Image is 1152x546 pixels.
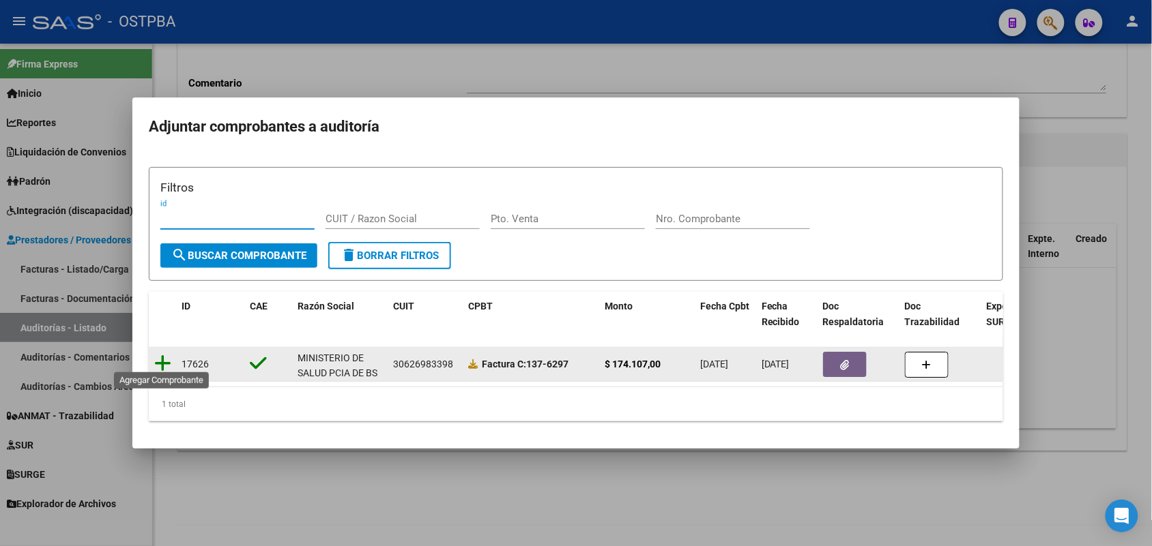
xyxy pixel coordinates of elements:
[762,359,790,369] span: [DATE]
[328,242,451,269] button: Borrar Filtros
[160,243,317,268] button: Buscar Comprobante
[149,387,1003,421] div: 1 total
[762,301,800,327] span: Fecha Recibido
[899,292,981,337] datatable-header-cell: Doc Trazabilidad
[599,292,695,337] datatable-header-cell: Monto
[341,247,357,263] mat-icon: delete
[182,301,190,312] span: ID
[605,359,661,369] strong: $ 174.107,00
[468,301,493,312] span: CPBT
[149,114,1003,140] h2: Adjuntar comprobantes a auditoría
[756,292,818,337] datatable-header-cell: Fecha Recibido
[482,359,526,369] span: Factura C:
[700,359,728,369] span: [DATE]
[171,249,306,262] span: Buscar Comprobante
[393,301,414,312] span: CUIT
[393,359,453,369] span: 30626983398
[1106,500,1138,532] div: Open Intercom Messenger
[341,249,439,262] span: Borrar Filtros
[987,301,1048,327] span: Expediente SUR Asociado
[292,292,388,337] datatable-header-cell: Razón Social
[250,301,268,312] span: CAE
[244,292,292,337] datatable-header-cell: CAE
[298,350,382,397] div: MINISTERIO DE SALUD PCIA DE BS AS
[981,292,1056,337] datatable-header-cell: Expediente SUR Asociado
[171,247,188,263] mat-icon: search
[695,292,756,337] datatable-header-cell: Fecha Cpbt
[463,292,599,337] datatable-header-cell: CPBT
[298,301,354,312] span: Razón Social
[182,359,209,369] span: 17626
[388,292,463,337] datatable-header-cell: CUIT
[818,292,899,337] datatable-header-cell: Doc Respaldatoria
[482,359,568,369] strong: 137-6297
[700,301,749,312] span: Fecha Cpbt
[176,292,244,337] datatable-header-cell: ID
[605,301,633,312] span: Monto
[823,301,884,327] span: Doc Respaldatoria
[160,179,992,196] h3: Filtros
[905,301,960,327] span: Doc Trazabilidad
